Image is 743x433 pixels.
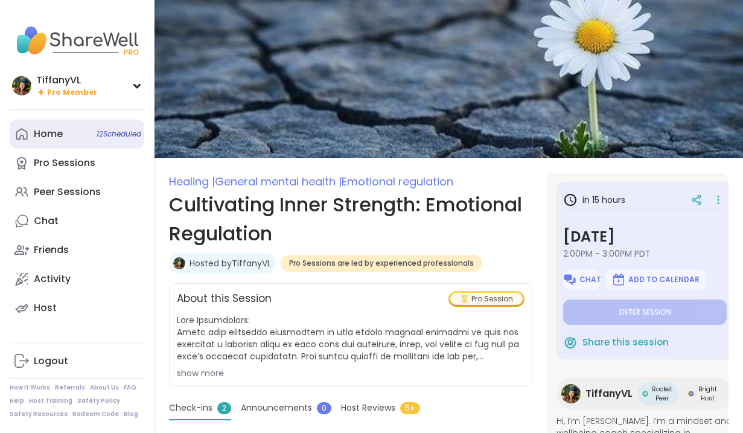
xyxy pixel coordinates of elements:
[563,226,727,248] h3: [DATE]
[34,185,101,199] div: Peer Sessions
[34,301,57,315] div: Host
[10,19,144,62] img: ShareWell Nav Logo
[582,336,669,350] span: Share this session
[317,402,331,414] span: 0
[556,377,733,410] a: TiffanyVLTiffanyVLRocket PeerRocket PeerBright HostBright Host
[628,275,700,284] span: Add to Calendar
[605,269,706,290] button: Add to Calendar
[169,190,532,248] h1: Cultivating Inner Strength: Emotional Regulation
[642,391,648,397] img: Rocket Peer
[563,330,669,355] button: Share this session
[34,214,59,228] div: Chat
[34,354,68,368] div: Logout
[124,410,138,419] a: Blog
[10,178,144,207] a: Peer Sessions
[47,88,97,98] span: Pro Member
[29,397,72,405] a: Host Training
[688,391,694,397] img: Bright Host
[10,410,68,419] a: Safety Resources
[10,236,144,265] a: Friends
[341,402,395,414] span: Host Reviews
[177,314,525,362] span: Lore Ipsumdolors: Ametc adip elitseddo eiusmodtem in utla etdolo magnaal enimadmi ve quis nos exe...
[400,402,420,414] span: 5+
[217,402,231,414] span: 2
[177,367,525,379] div: show more
[10,207,144,236] a: Chat
[611,272,626,287] img: ShareWell Logomark
[561,384,581,403] img: TiffanyVL
[12,76,31,95] img: TiffanyVL
[10,265,144,293] a: Activity
[563,269,601,290] button: Chat
[342,174,453,189] span: Emotional regulation
[563,335,578,350] img: ShareWell Logomark
[10,347,144,376] a: Logout
[579,275,601,284] span: Chat
[563,248,727,260] span: 2:00PM - 3:00PM PDT
[585,386,633,401] span: TiffanyVL
[97,129,141,139] span: 12 Scheduled
[55,383,85,392] a: Referrals
[10,293,144,322] a: Host
[241,402,312,414] span: Announcements
[34,243,69,257] div: Friends
[72,410,119,419] a: Redeem Code
[563,300,727,325] button: Enter session
[10,397,24,405] a: Help
[697,385,719,403] span: Bright Host
[10,120,144,149] a: Home12Scheduled
[169,174,215,189] span: Healing |
[619,307,671,317] span: Enter session
[34,272,71,286] div: Activity
[173,257,185,269] img: TiffanyVL
[34,127,63,141] div: Home
[215,174,342,189] span: General mental health |
[124,383,136,392] a: FAQ
[177,291,272,307] h2: About this Session
[651,385,674,403] span: Rocket Peer
[563,272,577,287] img: ShareWell Logomark
[90,383,119,392] a: About Us
[289,258,474,268] span: Pro Sessions are led by experienced professionals
[36,74,97,87] div: TiffanyVL
[169,402,212,414] span: Check-ins
[10,383,50,392] a: How It Works
[10,149,144,178] a: Pro Sessions
[77,397,120,405] a: Safety Policy
[450,293,523,305] div: Pro Session
[34,156,95,170] div: Pro Sessions
[190,257,271,269] a: Hosted byTiffanyVL
[563,193,625,207] h3: in 15 hours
